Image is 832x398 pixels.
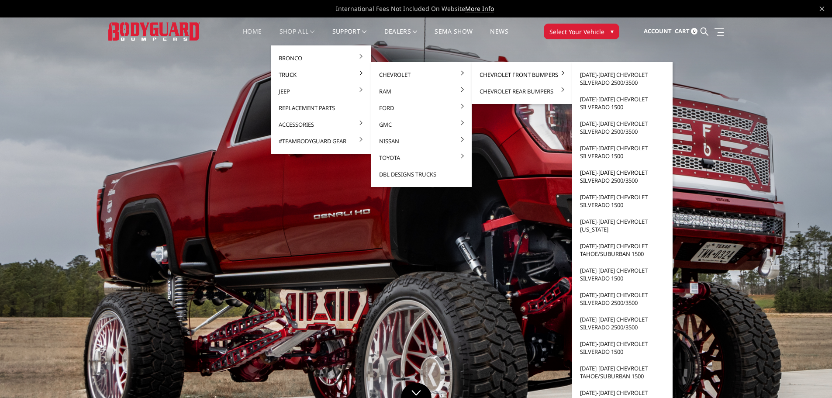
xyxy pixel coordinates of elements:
[792,232,801,246] button: 2 of 5
[576,262,669,287] a: [DATE]-[DATE] Chevrolet Silverado 1500
[384,28,418,45] a: Dealers
[576,336,669,360] a: [DATE]-[DATE] Chevrolet Silverado 1500
[576,311,669,336] a: [DATE]-[DATE] Chevrolet Silverado 2500/3500
[475,66,569,83] a: Chevrolet Front Bumpers
[490,28,508,45] a: News
[375,133,468,149] a: Nissan
[280,28,315,45] a: shop all
[465,4,494,13] a: More Info
[788,356,832,398] iframe: Chat Widget
[274,83,368,100] a: Jeep
[274,133,368,149] a: #TeamBodyguard Gear
[375,149,468,166] a: Toyota
[576,115,669,140] a: [DATE]-[DATE] Chevrolet Silverado 2500/3500
[576,91,669,115] a: [DATE]-[DATE] Chevrolet Silverado 1500
[644,20,672,43] a: Account
[274,100,368,116] a: Replacement Parts
[375,100,468,116] a: Ford
[375,83,468,100] a: Ram
[108,22,200,40] img: BODYGUARD BUMPERS
[475,83,569,100] a: Chevrolet Rear Bumpers
[375,116,468,133] a: GMC
[675,27,690,35] span: Cart
[274,116,368,133] a: Accessories
[691,28,697,35] span: 0
[644,27,672,35] span: Account
[401,383,432,398] a: Click to Down
[375,66,468,83] a: Chevrolet
[611,27,614,36] span: ▾
[375,166,468,183] a: DBL Designs Trucks
[576,140,669,164] a: [DATE]-[DATE] Chevrolet Silverado 1500
[576,287,669,311] a: [DATE]-[DATE] Chevrolet Silverado 2500/3500
[792,260,801,274] button: 4 of 5
[274,66,368,83] a: Truck
[576,238,669,262] a: [DATE]-[DATE] Chevrolet Tahoe/Suburban 1500
[792,274,801,288] button: 5 of 5
[792,246,801,260] button: 3 of 5
[576,360,669,384] a: [DATE]-[DATE] Chevrolet Tahoe/Suburban 1500
[576,164,669,189] a: [DATE]-[DATE] Chevrolet Silverado 2500/3500
[544,24,619,39] button: Select Your Vehicle
[576,66,669,91] a: [DATE]-[DATE] Chevrolet Silverado 2500/3500
[435,28,473,45] a: SEMA Show
[675,20,697,43] a: Cart 0
[274,50,368,66] a: Bronco
[792,218,801,232] button: 1 of 5
[332,28,367,45] a: Support
[576,189,669,213] a: [DATE]-[DATE] Chevrolet Silverado 1500
[576,213,669,238] a: [DATE]-[DATE] Chevrolet [US_STATE]
[549,27,604,36] span: Select Your Vehicle
[243,28,262,45] a: Home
